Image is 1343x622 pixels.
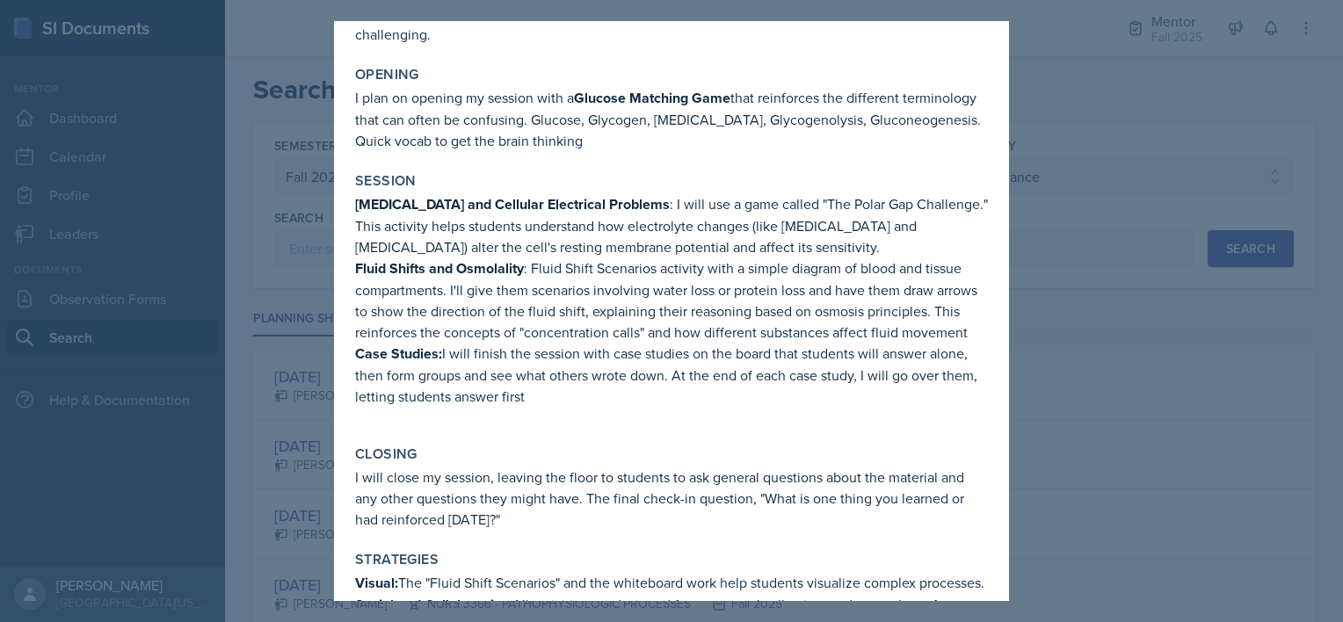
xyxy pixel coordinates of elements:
[574,88,730,108] strong: Glucose Matching Game
[355,445,417,463] label: Closing
[355,258,524,278] strong: Fluid Shifts and Osmolality
[355,343,988,407] p: I will finish the session with case studies on the board that students will answer alone, then fo...
[355,595,512,615] strong: Social and Collaborative:
[355,172,417,190] label: Session
[355,66,419,83] label: Opening
[355,194,670,214] strong: [MEDICAL_DATA] and Cellular Electrical Problems
[355,573,398,593] strong: Visual:
[355,572,988,594] p: The "Fluid Shift Scenarios" and the whiteboard work help students visualize complex processes.
[355,466,988,530] p: I will close my session, leaving the floor to students to ask general questions about the materia...
[355,193,988,257] p: : I will use a game called "The Polar Gap Challenge." This activity helps students understand how...
[355,257,988,343] p: : Fluid Shift Scenarios activity with a simple diagram of blood and tissue compartments. I'll giv...
[355,551,439,568] label: Strategies
[355,87,988,151] p: I plan on opening my session with a that reinforces the different terminology that can often be c...
[355,344,442,364] strong: Case Studies:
